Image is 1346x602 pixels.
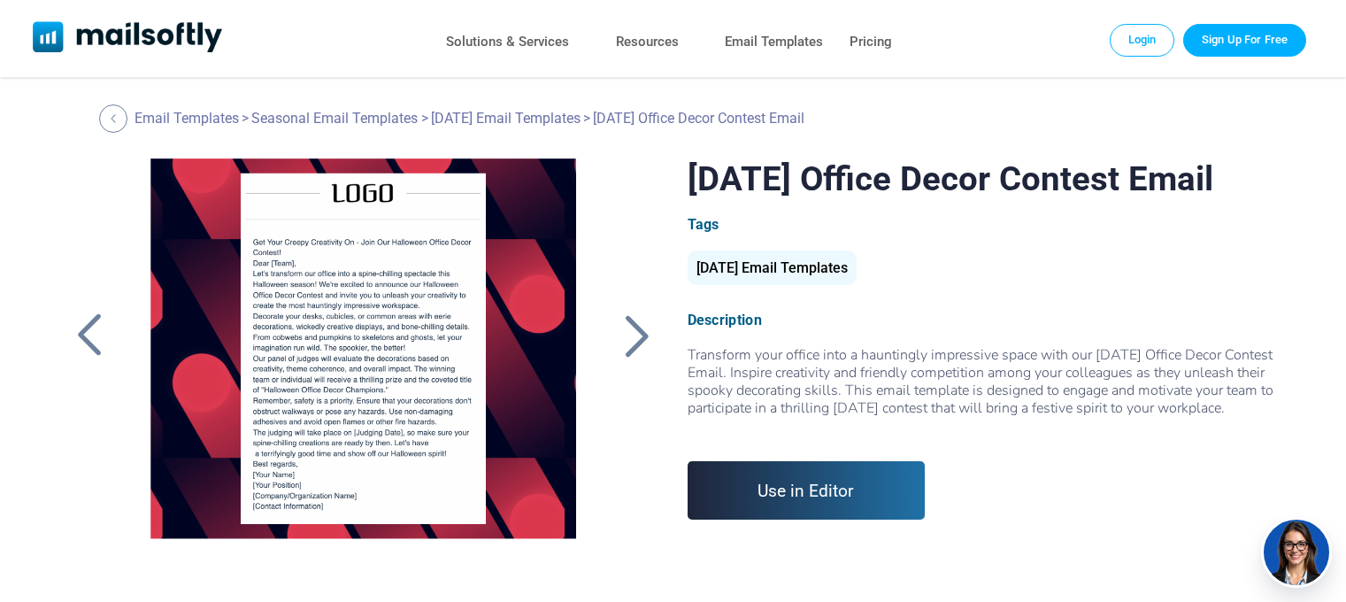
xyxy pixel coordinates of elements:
div: Description [688,312,1279,328]
div: Tags [688,216,1279,233]
a: Trial [1183,24,1306,56]
a: Email Templates [725,29,823,55]
a: [DATE] Email Templates [431,110,581,127]
a: Solutions & Services [446,29,569,55]
div: Transform your office into a hauntingly impressive space with our [DATE] Office Decor Contest Ema... [688,346,1279,435]
div: [DATE] Email Templates [688,251,857,285]
a: Seasonal Email Templates [251,110,418,127]
a: Mailsoftly [33,21,223,56]
a: Use in Editor [688,461,926,520]
a: Resources [616,29,679,55]
a: Login [1110,24,1175,56]
a: Halloween Office Decor Contest Email [127,158,600,601]
a: Pricing [850,29,892,55]
a: Email Templates [135,110,239,127]
a: [DATE] Email Templates [688,266,857,274]
a: Back [67,313,112,359]
h1: [DATE] Office Decor Contest Email [688,158,1279,198]
a: Back [99,104,132,133]
a: Back [614,313,658,359]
